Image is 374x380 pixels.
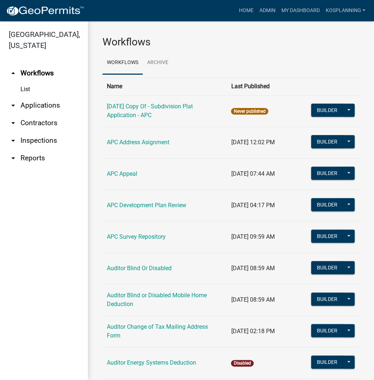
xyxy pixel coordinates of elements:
span: [DATE] 07:44 AM [231,170,274,177]
a: APC Address Asignment [107,139,169,146]
span: [DATE] 04:17 PM [231,202,274,209]
button: Builder [311,104,343,117]
button: Builder [311,355,343,369]
a: Auditor Blind or Disabled Mobile Home Deduction [107,292,207,308]
button: Builder [311,324,343,337]
th: Name [102,77,227,95]
button: Builder [311,135,343,148]
a: Workflows [102,51,143,75]
h3: Workflows [102,36,359,48]
i: arrow_drop_down [9,154,18,163]
a: My Dashboard [278,4,322,18]
a: Archive [143,51,173,75]
span: Disabled [231,360,253,366]
span: [DATE] 02:18 PM [231,328,274,335]
a: kosplanning [322,4,368,18]
a: APC Development Plan Review [107,202,186,209]
span: [DATE] 08:59 AM [231,265,274,272]
a: [DATE] Copy Of - Subdivision Plat Application - APC [107,103,193,119]
i: arrow_drop_down [9,136,18,145]
button: Builder [311,167,343,180]
button: Builder [311,261,343,274]
a: Auditor Energy Systems Deduction [107,359,196,366]
button: Builder [311,230,343,243]
a: Home [236,4,256,18]
a: Auditor Change of Tax Mailing Address Form [107,323,208,339]
span: [DATE] 08:59 AM [231,296,274,303]
i: arrow_drop_down [9,119,18,127]
i: arrow_drop_down [9,101,18,110]
a: APC Appeal [107,170,137,177]
button: Builder [311,198,343,211]
span: Never published [231,108,268,115]
a: Admin [256,4,278,18]
button: Builder [311,293,343,306]
a: Auditor Blind Or Disabled [107,265,172,272]
a: APC Survey Repository [107,233,166,240]
i: arrow_drop_up [9,69,18,78]
span: [DATE] 09:59 AM [231,233,274,240]
span: [DATE] 12:02 PM [231,139,274,146]
th: Last Published [227,77,306,95]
